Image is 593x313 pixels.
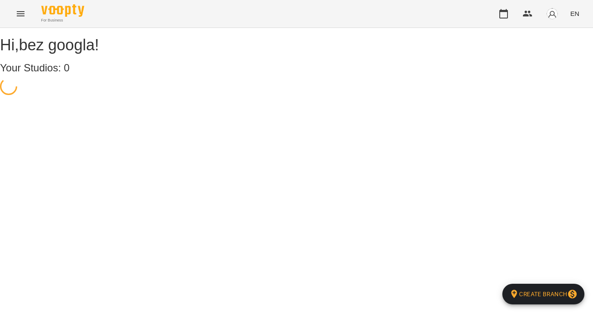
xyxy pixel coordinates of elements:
[570,9,579,18] span: EN
[41,18,84,23] span: For Business
[10,3,31,24] button: Menu
[64,62,70,74] span: 0
[41,4,84,17] img: Voopty Logo
[567,6,583,21] button: EN
[546,8,558,20] img: avatar_s.png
